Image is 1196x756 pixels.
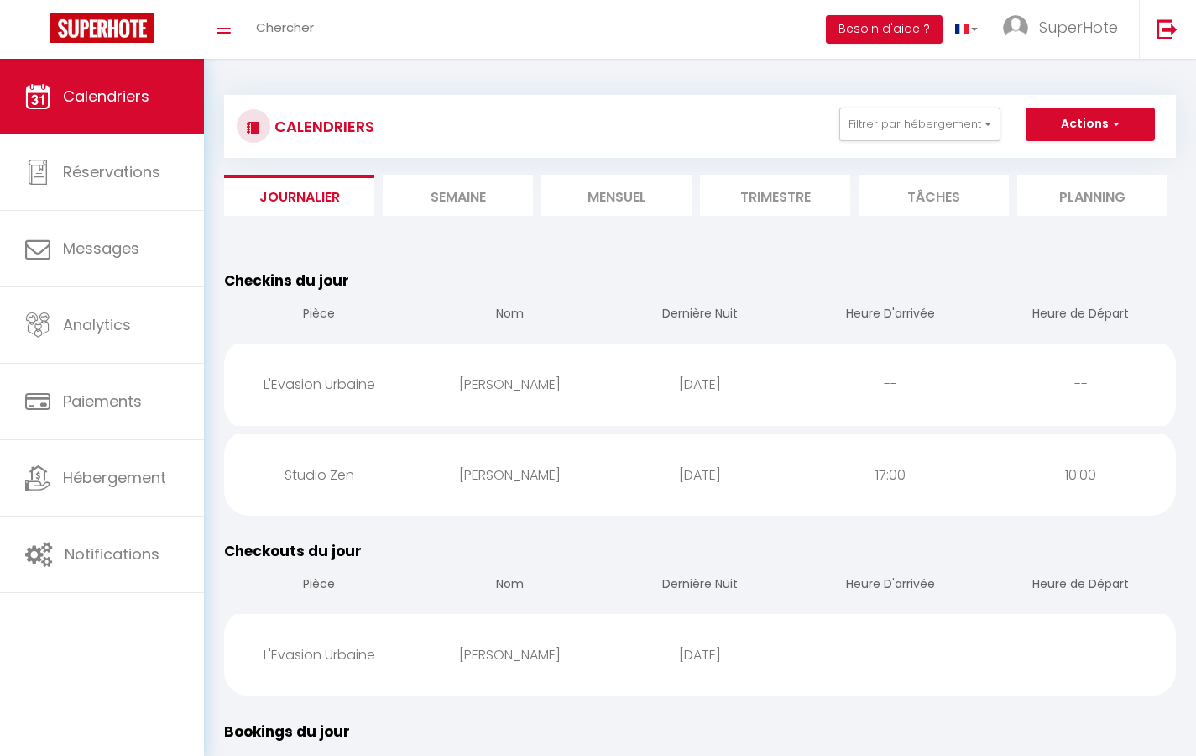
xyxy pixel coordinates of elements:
[415,448,605,502] div: [PERSON_NAME]
[383,175,533,216] li: Semaine
[605,448,796,502] div: [DATE]
[415,562,605,610] th: Nom
[985,448,1176,502] div: 10:00
[63,314,131,335] span: Analytics
[63,86,149,107] span: Calendriers
[605,562,796,610] th: Dernière Nuit
[700,175,850,216] li: Trimestre
[224,541,362,561] span: Checkouts du jour
[1003,15,1028,40] img: ...
[224,448,415,502] div: Studio Zen
[605,357,796,412] div: [DATE]
[13,7,64,57] button: Ouvrir le widget de chat LiveChat
[1026,108,1155,141] button: Actions
[1157,18,1178,39] img: logout
[826,15,943,44] button: Besoin d'aide ?
[795,448,985,502] div: 17:00
[224,357,415,412] div: L'Evasion Urbaine
[415,291,605,339] th: Nom
[63,161,160,182] span: Réservations
[224,175,374,216] li: Journalier
[270,108,374,145] h3: CALENDRIERS
[224,627,415,682] div: L'Evasion Urbaine
[795,562,985,610] th: Heure D'arrivée
[541,175,692,216] li: Mensuel
[63,467,166,488] span: Hébergement
[985,562,1176,610] th: Heure de Départ
[63,238,139,259] span: Messages
[415,627,605,682] div: [PERSON_NAME]
[224,270,349,291] span: Checkins du jour
[795,357,985,412] div: --
[50,13,154,43] img: Super Booking
[65,543,159,564] span: Notifications
[985,627,1176,682] div: --
[985,357,1176,412] div: --
[63,391,142,412] span: Paiements
[795,627,985,682] div: --
[839,108,1000,141] button: Filtrer par hébergement
[415,357,605,412] div: [PERSON_NAME]
[224,562,415,610] th: Pièce
[1039,17,1118,38] span: SuperHote
[224,722,350,742] span: Bookings du jour
[795,291,985,339] th: Heure D'arrivée
[224,291,415,339] th: Pièce
[605,627,796,682] div: [DATE]
[859,175,1009,216] li: Tâches
[605,291,796,339] th: Dernière Nuit
[985,291,1176,339] th: Heure de Départ
[256,18,314,36] span: Chercher
[1017,175,1167,216] li: Planning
